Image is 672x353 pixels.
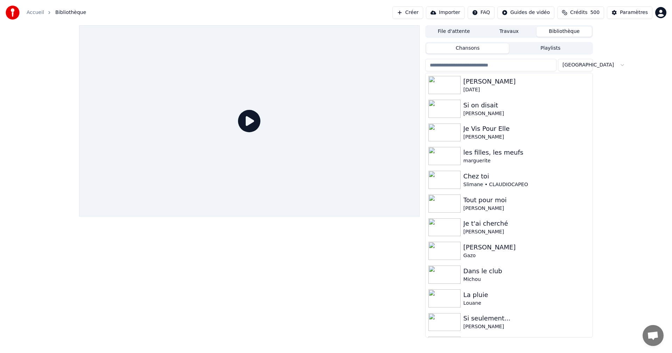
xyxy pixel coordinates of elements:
span: 500 [590,9,600,16]
div: Chez toi [463,171,590,181]
div: [PERSON_NAME] [463,134,590,141]
div: Paramètres [620,9,648,16]
div: [PERSON_NAME] [463,77,590,86]
div: Michou [463,276,590,283]
span: Crédits [570,9,587,16]
div: Slimane • CLAUDIOCAPEO [463,181,590,188]
button: Playlists [509,43,592,54]
div: Je t'ai cherché [463,219,590,228]
div: Si on disait [463,100,590,110]
img: youka [6,6,20,20]
div: [PERSON_NAME] [463,242,590,252]
button: Bibliothèque [537,27,592,37]
div: les filles, les meufs [463,148,590,157]
div: marguerite [463,157,590,164]
div: Je Vis Pour Elle [463,124,590,134]
nav: breadcrumb [27,9,86,16]
button: Travaux [482,27,537,37]
button: FAQ [468,6,495,19]
button: Importer [426,6,465,19]
div: Gazo [463,252,590,259]
div: [PERSON_NAME] [463,323,590,330]
div: La pluie [463,290,590,300]
div: [PERSON_NAME] [463,110,590,117]
button: Créer [392,6,423,19]
button: Guides de vidéo [497,6,554,19]
div: Louane [463,300,590,307]
button: Crédits500 [557,6,604,19]
button: File d'attente [426,27,482,37]
div: [PERSON_NAME] [463,205,590,212]
div: Dans le club [463,266,590,276]
div: [DATE] [463,86,590,93]
div: [PERSON_NAME] [463,228,590,235]
button: Paramètres [607,6,652,19]
span: Bibliothèque [55,9,86,16]
span: [GEOGRAPHIC_DATA] [562,62,614,69]
div: Ouvrir le chat [643,325,664,346]
div: Si seulement... [463,313,590,323]
button: Chansons [426,43,509,54]
a: Accueil [27,9,44,16]
div: Tout pour moi [463,195,590,205]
